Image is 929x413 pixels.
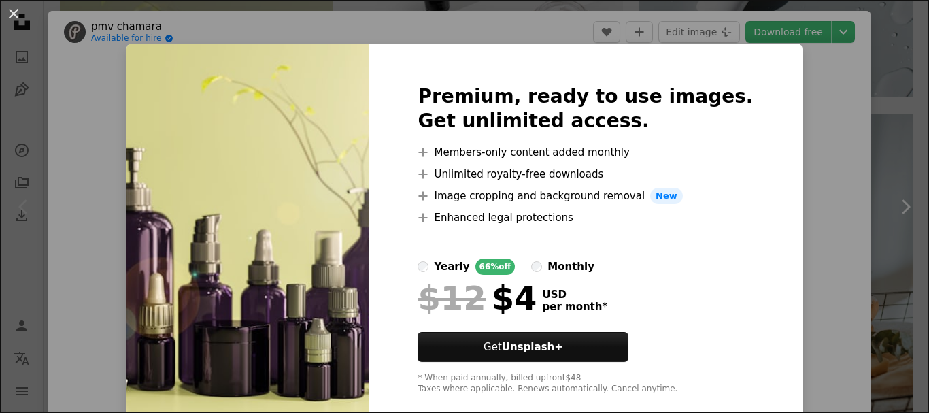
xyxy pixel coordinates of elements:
div: 66% off [475,259,516,275]
li: Members-only content added monthly [418,144,753,161]
div: yearly [434,259,469,275]
input: monthly [531,261,542,272]
span: New [650,188,683,204]
h2: Premium, ready to use images. Get unlimited access. [418,84,753,133]
div: $4 [418,280,537,316]
div: * When paid annually, billed upfront $48 Taxes where applicable. Renews automatically. Cancel any... [418,373,753,395]
li: Enhanced legal protections [418,210,753,226]
span: $12 [418,280,486,316]
input: yearly66%off [418,261,428,272]
span: per month * [542,301,607,313]
div: monthly [547,259,594,275]
li: Image cropping and background removal [418,188,753,204]
span: USD [542,288,607,301]
button: GetUnsplash+ [418,332,628,362]
strong: Unsplash+ [502,341,563,353]
li: Unlimited royalty-free downloads [418,166,753,182]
